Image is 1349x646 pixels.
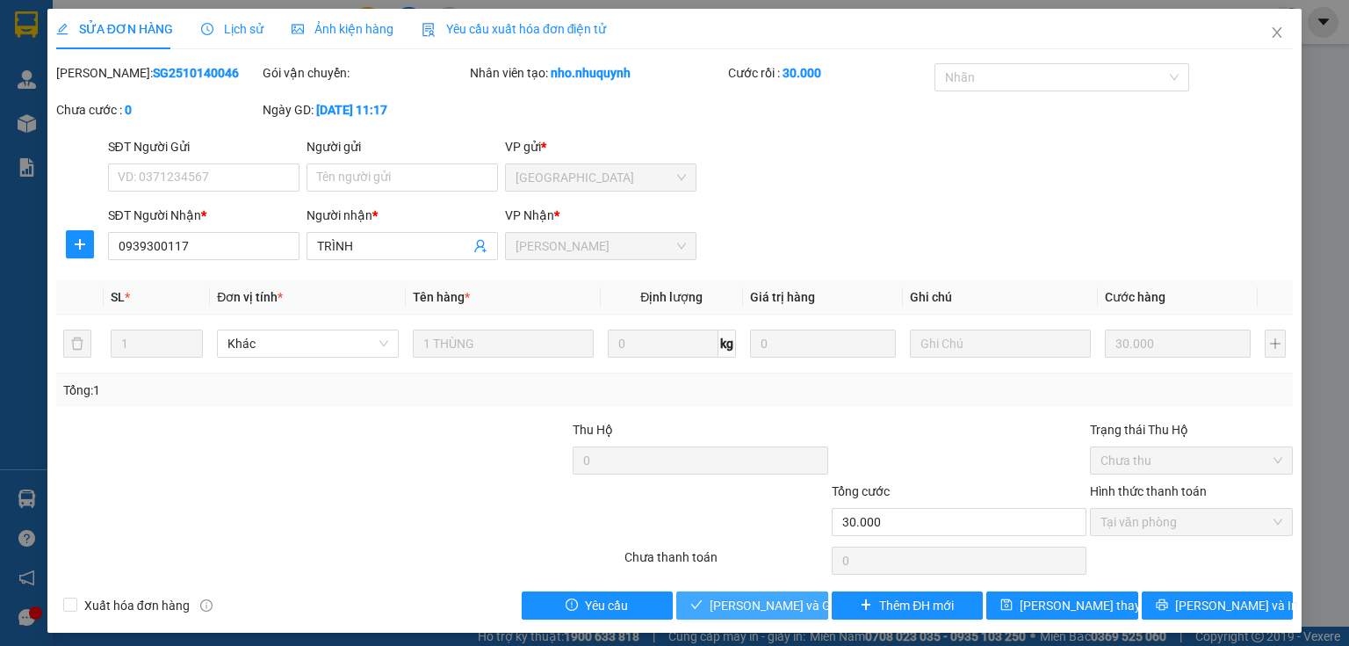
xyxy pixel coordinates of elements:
[422,22,607,36] span: Yêu cầu xuất hóa đơn điện tử
[986,592,1138,620] button: save[PERSON_NAME] thay đổi
[1175,596,1298,615] span: [PERSON_NAME] và In
[108,137,299,156] div: SĐT Người Gửi
[505,137,696,156] div: VP gửi
[201,22,263,36] span: Lịch sử
[522,592,674,620] button: exclamation-circleYêu cầu
[832,484,890,498] span: Tổng cước
[1020,596,1160,615] span: [PERSON_NAME] thay đổi
[422,23,436,37] img: icon
[1270,25,1284,40] span: close
[860,599,872,613] span: plus
[516,233,686,259] span: Phan Rang
[292,22,393,36] span: Ảnh kiện hàng
[125,103,132,117] b: 0
[201,23,213,35] span: clock-circle
[728,63,931,83] div: Cước rồi :
[63,330,91,358] button: delete
[263,63,465,83] div: Gói vận chuyển:
[263,100,465,120] div: Ngày GD:
[217,290,283,304] span: Đơn vị tính
[67,237,93,251] span: plus
[1100,509,1282,535] span: Tại văn phòng
[153,66,239,80] b: SG2510140046
[56,63,259,83] div: [PERSON_NAME]:
[111,290,125,304] span: SL
[56,100,259,120] div: Chưa cước :
[108,206,299,225] div: SĐT Người Nhận
[77,596,197,615] span: Xuất hóa đơn hàng
[5,70,32,95] span: ÚT
[1156,599,1168,613] span: printer
[227,330,387,357] span: Khác
[5,38,253,68] span: [GEOGRAPHIC_DATA]
[1105,290,1165,304] span: Cước hàng
[718,330,736,358] span: kg
[473,239,487,253] span: user-add
[516,164,686,191] span: Sài Gòn
[585,596,628,615] span: Yêu cầu
[1252,9,1302,58] button: Close
[750,290,815,304] span: Giá trị hàng
[783,66,821,80] b: 30.000
[623,548,829,578] div: Chưa thanh toán
[505,208,554,222] span: VP Nhận
[133,126,229,175] span: CHƯA CƯỚC:
[56,23,69,35] span: edit
[5,98,128,122] span: 0889501832
[750,330,896,358] input: 0
[1100,447,1282,474] span: Chưa thu
[1090,420,1293,439] div: Trạng thái Thu Hộ
[5,8,253,68] strong: NHẬN:
[200,599,213,612] span: info-circle
[470,63,725,83] div: Nhân viên tạo:
[1142,592,1294,620] button: printer[PERSON_NAME] và In
[307,137,498,156] div: Người gửi
[1105,330,1251,358] input: 0
[566,599,578,613] span: exclamation-circle
[832,592,984,620] button: plusThêm ĐH mới
[413,290,470,304] span: Tên hàng
[56,22,173,36] span: SỬA ĐƠN HÀNG
[1090,484,1207,498] label: Hình thức thanh toán
[1000,599,1013,613] span: save
[292,23,304,35] span: picture
[879,596,954,615] span: Thêm ĐH mới
[690,599,703,613] span: check
[903,280,1098,315] th: Ghi chú
[307,206,498,225] div: Người nhận
[551,66,631,80] b: nho.nhuquynh
[1265,330,1286,358] button: plus
[316,103,387,117] b: [DATE] 11:17
[63,381,522,400] div: Tổng: 1
[676,592,828,620] button: check[PERSON_NAME] và Giao hàng
[66,230,94,258] button: plus
[910,330,1091,358] input: Ghi Chú
[640,290,703,304] span: Định lượng
[6,126,126,175] span: CƯỚC RỒI:
[413,330,594,358] input: VD: Bàn, Ghế
[710,596,878,615] span: [PERSON_NAME] và Giao hàng
[573,423,613,437] span: Thu Hộ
